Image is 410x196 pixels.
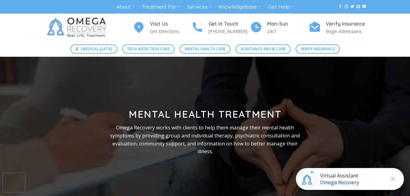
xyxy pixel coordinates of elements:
[267,28,309,35] p: 24/7
[344,5,348,9] a: Follow on Instagram
[338,5,342,9] a: Follow on Facebook
[185,46,226,52] span: Mental Health Care
[127,46,170,52] span: Tech Addiction Care
[235,44,291,54] a: Substance Abuse Care
[209,28,250,35] p: [PHONE_NUMBER]
[267,20,309,28] h4: Mon-Sun
[241,46,286,52] span: Substance Abuse Care
[187,1,211,13] a: Services
[122,44,175,54] a: Tech Addiction Care
[326,20,367,28] h4: Verify Insurance
[3,173,25,192] iframe: reCAPTCHA
[350,5,354,9] a: Follow on Twitter
[326,28,367,35] p: Begin Admissions
[105,124,305,155] p: Omega Recovery works with clients to help them manage their mental health symptoms by providing g...
[296,44,340,54] a: Verify Insurance
[150,28,191,35] p: Get Directions
[309,20,367,35] a: Verify Insurance Begin Admissions
[81,46,112,52] span: [MEDICAL_DATA]
[129,108,281,120] strong: Mental Health Treatment
[191,20,250,35] a: Get In Touch [PHONE_NUMBER]
[209,20,250,28] h4: Get In Touch
[116,1,135,13] a: About
[133,20,191,35] a: Visit Us Get Directions
[362,5,366,9] a: Follow on YouTube
[356,5,360,9] a: Send us an email
[218,1,261,13] a: Knowledgebase
[142,1,180,13] a: Treatment For
[268,1,294,13] a: Get Help
[43,14,113,41] img: Omega Recovery
[70,44,117,54] a: [MEDICAL_DATA]
[180,44,230,54] a: Mental Health Care
[150,20,191,28] h4: Visit Us
[301,46,335,52] span: Verify Insurance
